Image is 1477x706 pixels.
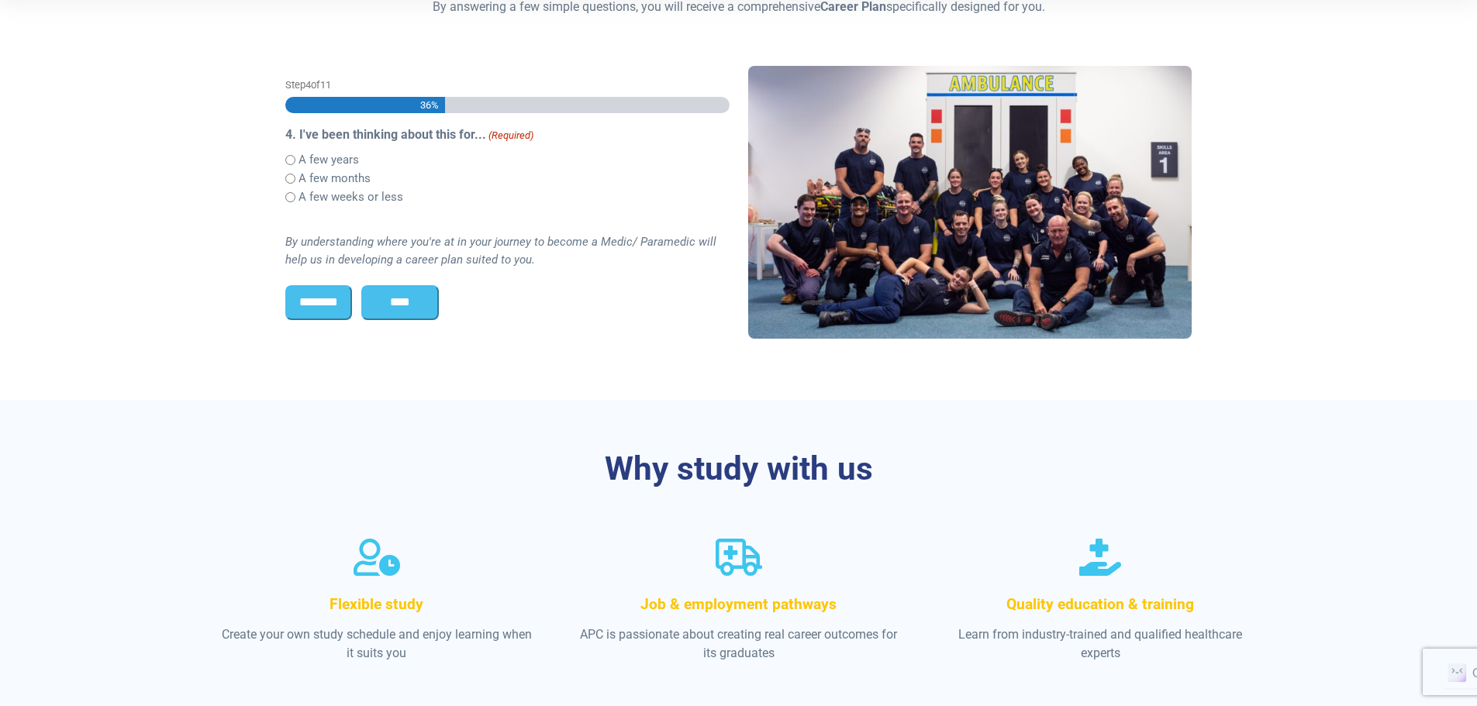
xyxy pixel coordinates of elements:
[299,170,371,188] label: A few months
[285,449,1192,489] h3: Why study with us
[579,625,898,663] p: APC is passionate about creating real career outcomes for its graduates
[299,151,359,169] label: A few years
[285,77,730,92] p: Step of
[640,595,837,613] span: Job & employment pathways
[320,79,331,91] span: 11
[941,625,1260,663] p: Learn from industry-trained and qualified healthcare experts
[285,126,730,144] legend: 4. I've been thinking about this for...
[299,188,403,206] label: A few weeks or less
[218,625,537,663] p: Create your own study schedule and enjoy learning when it suits you
[1006,595,1194,613] span: Quality education & training
[419,97,439,113] span: 36%
[330,595,423,613] span: Flexible study
[285,235,716,267] i: By understanding where you're at in your journey to become a Medic/ Paramedic will help us in dev...
[305,79,311,91] span: 4
[487,128,533,143] span: (Required)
